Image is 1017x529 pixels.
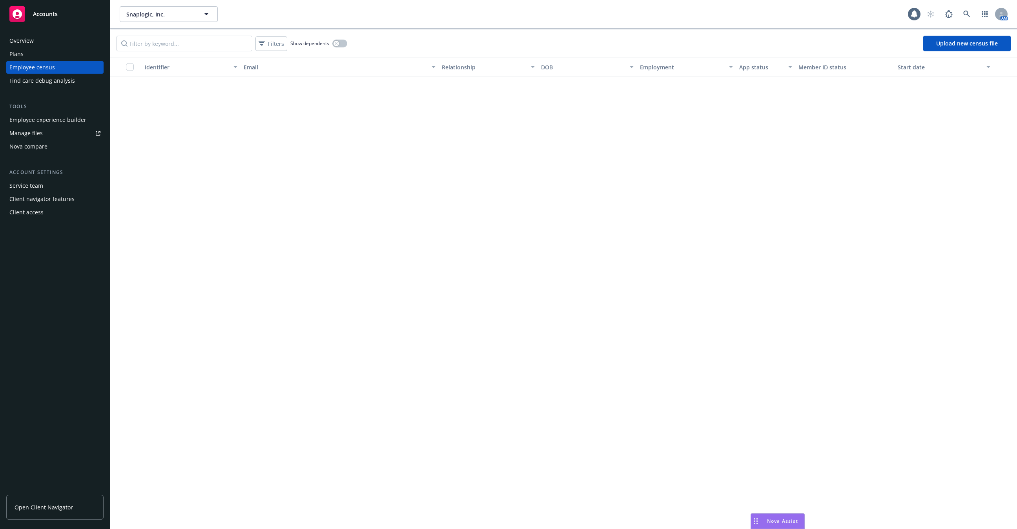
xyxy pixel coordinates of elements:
[6,206,104,219] a: Client access
[33,11,58,17] span: Accounts
[6,3,104,25] a: Accounts
[442,63,526,71] div: Relationship
[736,58,795,76] button: App status
[126,10,194,18] span: Snaplogic, Inc.
[895,58,993,76] button: Start date
[767,518,798,524] span: Nova Assist
[538,58,637,76] button: DOB
[941,6,957,22] a: Report a Bug
[9,48,24,60] div: Plans
[9,179,43,192] div: Service team
[9,127,43,139] div: Manage files
[959,6,975,22] a: Search
[637,58,736,76] button: Employment
[290,40,329,47] span: Show dependents
[795,58,894,76] button: Member ID status
[640,63,724,71] div: Employment
[9,61,55,74] div: Employee census
[9,74,75,87] div: Find care debug analysis
[541,63,625,71] div: DOB
[9,140,47,153] div: Nova compare
[255,36,287,51] button: Filters
[6,127,104,139] a: Manage files
[6,114,104,126] a: Employee experience builder
[6,168,104,176] div: Account settings
[145,63,229,71] div: Identifier
[15,503,73,511] span: Open Client Navigator
[898,63,982,71] div: Start date
[244,63,427,71] div: Email
[6,34,104,47] a: Overview
[126,63,134,71] input: Select all
[739,63,784,71] div: App status
[9,34,34,47] div: Overview
[241,58,439,76] button: Email
[257,38,286,49] span: Filters
[9,193,75,205] div: Client navigator features
[268,40,284,48] span: Filters
[6,179,104,192] a: Service team
[9,114,86,126] div: Employee experience builder
[977,6,993,22] a: Switch app
[439,58,538,76] button: Relationship
[751,513,805,529] button: Nova Assist
[142,58,241,76] button: Identifier
[6,103,104,111] div: Tools
[923,6,939,22] a: Start snowing
[6,48,104,60] a: Plans
[798,63,891,71] div: Member ID status
[923,36,1011,51] a: Upload new census file
[9,206,44,219] div: Client access
[6,61,104,74] a: Employee census
[120,6,218,22] button: Snaplogic, Inc.
[751,514,761,529] div: Drag to move
[117,36,252,51] input: Filter by keyword...
[6,193,104,205] a: Client navigator features
[6,74,104,87] a: Find care debug analysis
[6,140,104,153] a: Nova compare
